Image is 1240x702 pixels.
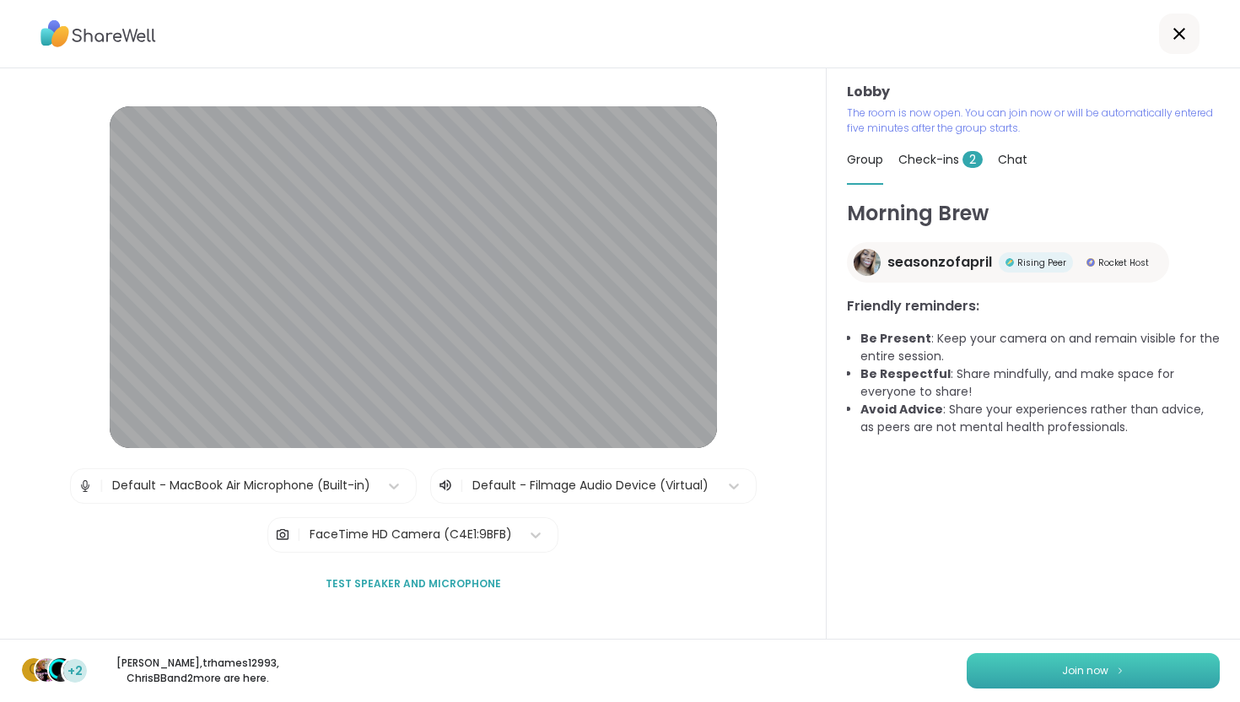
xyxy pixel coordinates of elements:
div: FaceTime HD Camera (C4E1:9BFB) [310,526,512,543]
button: Test speaker and microphone [319,566,508,602]
span: | [460,476,464,496]
span: | [297,518,301,552]
span: Rising Peer [1017,256,1066,269]
img: ShareWell Logo [40,14,156,53]
img: Rocket Host [1086,258,1095,267]
li: : Share mindfully, and make space for everyone to share! [860,365,1220,401]
h1: Morning Brew [847,198,1220,229]
span: Join now [1062,663,1108,678]
li: : Share your experiences rather than advice, as peers are not mental health professionals. [860,401,1220,436]
span: | [100,469,104,503]
span: C [29,659,40,681]
b: Avoid Advice [860,401,943,418]
img: trhames12993 [35,658,59,682]
span: +2 [67,662,83,680]
span: Group [847,151,883,168]
h3: Friendly reminders: [847,296,1220,316]
b: Be Respectful [860,365,951,382]
h3: Lobby [847,82,1220,102]
button: Join now [967,653,1220,688]
span: seasonzofapril [887,252,992,273]
img: Rising Peer [1005,258,1014,267]
img: ShareWell Logomark [1115,666,1125,675]
img: Camera [275,518,290,552]
b: Be Present [860,330,931,347]
img: ChrisBB [49,658,73,682]
span: Chat [998,151,1027,168]
img: seasonzofapril [854,249,881,276]
img: Microphone [78,469,93,503]
div: Default - MacBook Air Microphone (Built-in) [112,477,370,494]
p: [PERSON_NAME] , trhames12993 , ChrisBB and 2 more are here. [103,656,292,686]
p: The room is now open. You can join now or will be automatically entered five minutes after the gr... [847,105,1220,136]
span: Rocket Host [1098,256,1149,269]
span: 2 [962,151,983,168]
li: : Keep your camera on and remain visible for the entire session. [860,330,1220,365]
a: seasonzofaprilseasonzofaprilRising PeerRising PeerRocket HostRocket Host [847,242,1169,283]
span: Check-ins [898,151,983,168]
span: Test speaker and microphone [326,576,501,591]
